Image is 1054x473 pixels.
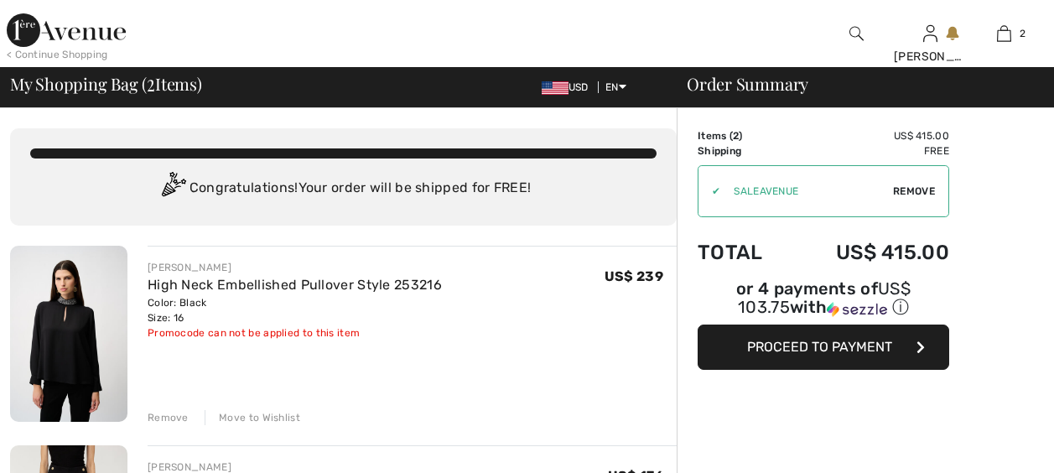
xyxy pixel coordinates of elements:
[605,81,626,93] span: EN
[605,268,663,284] span: US$ 239
[894,48,966,65] div: [PERSON_NAME]
[148,295,442,325] div: Color: Black Size: 16
[738,278,911,317] span: US$ 103.75
[789,143,949,159] td: Free
[789,224,949,281] td: US$ 415.00
[205,410,300,425] div: Move to Wishlist
[7,47,108,62] div: < Continue Shopping
[667,75,1044,92] div: Order Summary
[923,23,937,44] img: My Info
[789,128,949,143] td: US$ 415.00
[698,184,720,199] div: ✔
[10,75,202,92] span: My Shopping Bag ( Items)
[156,172,190,205] img: Congratulation2.svg
[733,130,739,142] span: 2
[30,172,657,205] div: Congratulations! Your order will be shipped for FREE!
[698,128,789,143] td: Items ( )
[542,81,595,93] span: USD
[7,13,126,47] img: 1ère Avenue
[893,184,935,199] span: Remove
[923,25,937,41] a: Sign In
[827,302,887,317] img: Sezzle
[542,81,569,95] img: US Dollar
[1020,26,1025,41] span: 2
[698,281,949,325] div: or 4 payments ofUS$ 103.75withSezzle Click to learn more about Sezzle
[698,325,949,370] button: Proceed to Payment
[968,23,1040,44] a: 2
[698,143,789,159] td: Shipping
[10,246,127,422] img: High Neck Embellished Pullover Style 253216
[720,166,893,216] input: Promo code
[148,325,442,340] div: Promocode can not be applied to this item
[148,260,442,275] div: [PERSON_NAME]
[747,339,892,355] span: Proceed to Payment
[849,23,864,44] img: search the website
[698,224,789,281] td: Total
[997,23,1011,44] img: My Bag
[148,410,189,425] div: Remove
[148,277,442,293] a: High Neck Embellished Pullover Style 253216
[147,71,155,93] span: 2
[698,281,949,319] div: or 4 payments of with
